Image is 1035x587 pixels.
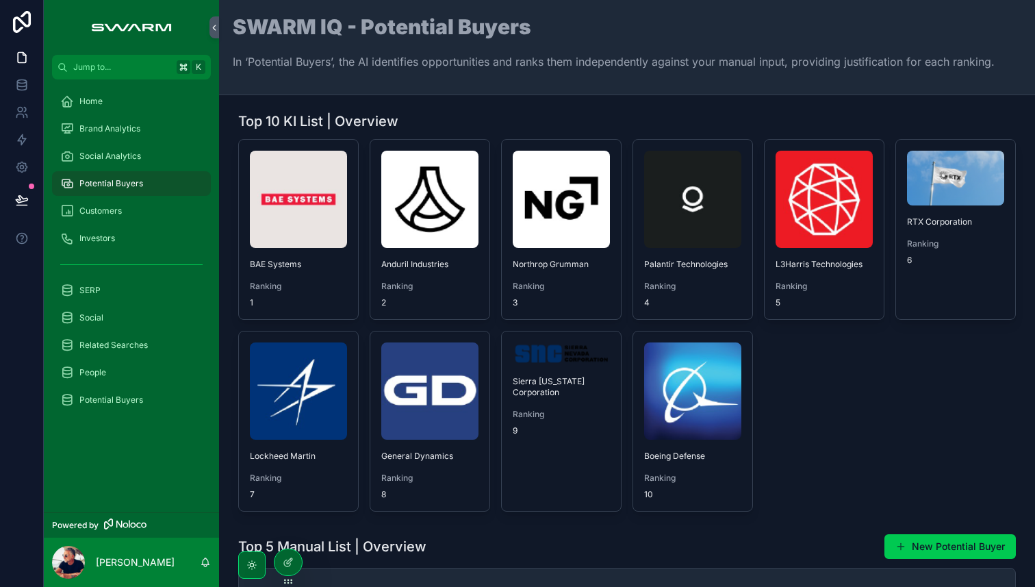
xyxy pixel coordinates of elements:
a: General DynamicsRanking8 [370,331,490,512]
span: Palantir Technologies [644,259,741,270]
a: Boeing DefenseRanking10 [632,331,753,512]
span: Social Analytics [79,151,141,162]
h1: SWARM IQ - Potential Buyers [233,16,995,37]
span: Investors [79,233,115,244]
a: Social Analytics [52,144,211,168]
h1: Top 10 KI List | Overview [238,112,398,131]
span: Brand Analytics [79,123,140,134]
a: RTX CorporationRanking6 [895,139,1016,320]
a: Home [52,89,211,114]
img: App logo [84,16,178,38]
span: 1 [250,297,347,308]
a: Potential Buyers [52,171,211,196]
span: Ranking [250,281,347,292]
span: Ranking [513,409,610,420]
img: rtx.com [907,151,1004,205]
a: People [52,360,211,385]
span: L3Harris Technologies [776,259,873,270]
a: Powered by [44,512,219,538]
span: 6 [907,255,1004,266]
span: Ranking [250,473,347,484]
span: Sierra [US_STATE] Corporation [513,376,610,398]
span: Ranking [644,473,741,484]
a: Northrop GrummanRanking3 [501,139,622,320]
img: gd.com [381,342,478,440]
img: l3harris.com [776,151,873,248]
span: 7 [250,489,347,500]
span: SERP [79,285,101,296]
div: scrollable content [44,79,219,430]
span: Northrop Grumman [513,259,610,270]
img: sncorp.com [513,342,610,365]
h1: Top 5 Manual List | Overview [238,537,426,556]
span: Ranking [907,238,1004,249]
span: Powered by [52,520,99,531]
span: 10 [644,489,741,500]
a: Lockheed MartinRanking7 [238,331,359,512]
span: 9 [513,425,610,436]
span: Ranking [381,281,478,292]
p: [PERSON_NAME] [96,555,175,569]
span: Ranking [513,281,610,292]
img: northropgrumman.com [513,151,610,248]
span: Lockheed Martin [250,451,347,462]
span: Boeing Defense [644,451,741,462]
span: Potential Buyers [79,395,143,405]
span: Ranking [644,281,741,292]
a: SERP [52,278,211,303]
span: 8 [381,489,478,500]
span: 3 [513,297,610,308]
button: Jump to...K [52,55,211,79]
span: Related Searches [79,340,148,351]
a: Investors [52,226,211,251]
span: General Dynamics [381,451,478,462]
a: Social [52,305,211,330]
span: BAE Systems [250,259,347,270]
span: Ranking [381,473,478,484]
span: Jump to... [73,62,171,73]
a: Related Searches [52,333,211,358]
span: Potential Buyers [79,178,143,189]
button: New Potential Buyer [884,534,1016,559]
a: L3Harris TechnologiesRanking5 [764,139,884,320]
a: Customers [52,199,211,223]
p: In ‘Potential Buyers’, the AI identifies opportunities and ranks them independently against your ... [233,53,995,70]
span: Customers [79,205,122,216]
span: 2 [381,297,478,308]
span: 5 [776,297,873,308]
img: boeing.com [644,342,741,440]
span: 4 [644,297,741,308]
img: palantir.com [644,151,741,248]
span: Anduril Industries [381,259,478,270]
span: Ranking [776,281,873,292]
a: Brand Analytics [52,116,211,141]
a: Potential Buyers [52,388,211,412]
img: anduril.com [381,151,478,248]
span: K [193,62,204,73]
a: Sierra [US_STATE] CorporationRanking9 [501,331,622,512]
span: Home [79,96,103,107]
span: Social [79,312,103,323]
span: RTX Corporation [907,216,1004,227]
img: lockheedmartin.com [250,342,347,440]
a: Palantir TechnologiesRanking4 [632,139,753,320]
span: People [79,367,106,378]
img: baesystems.com [250,151,347,248]
a: Anduril IndustriesRanking2 [370,139,490,320]
a: BAE SystemsRanking1 [238,139,359,320]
